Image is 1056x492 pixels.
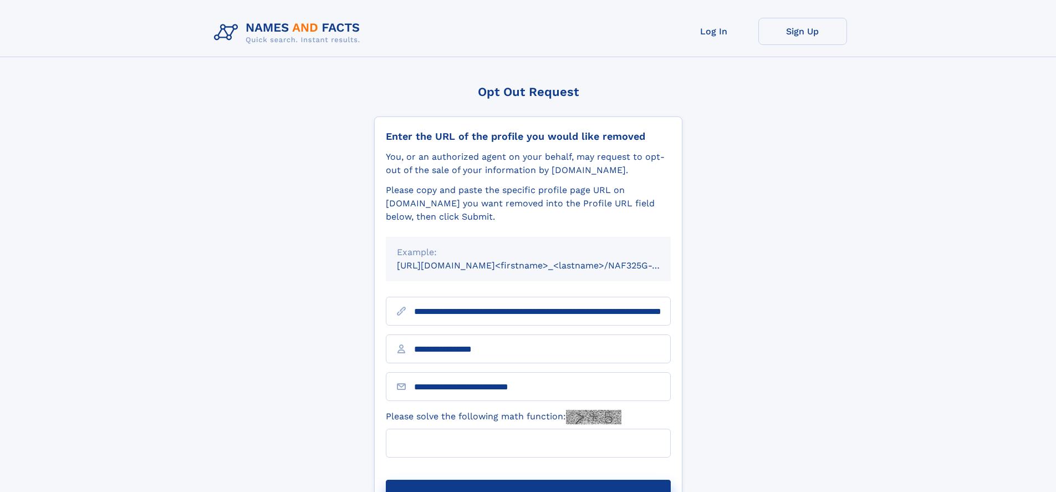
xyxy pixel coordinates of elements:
img: Logo Names and Facts [210,18,369,48]
label: Please solve the following math function: [386,410,621,424]
div: Please copy and paste the specific profile page URL on [DOMAIN_NAME] you want removed into the Pr... [386,184,671,224]
div: You, or an authorized agent on your behalf, may request to opt-out of the sale of your informatio... [386,150,671,177]
a: Sign Up [758,18,847,45]
small: [URL][DOMAIN_NAME]<firstname>_<lastname>/NAF325G-xxxxxxxx [397,260,692,271]
div: Opt Out Request [374,85,682,99]
div: Enter the URL of the profile you would like removed [386,130,671,143]
a: Log In [670,18,758,45]
div: Example: [397,246,660,259]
